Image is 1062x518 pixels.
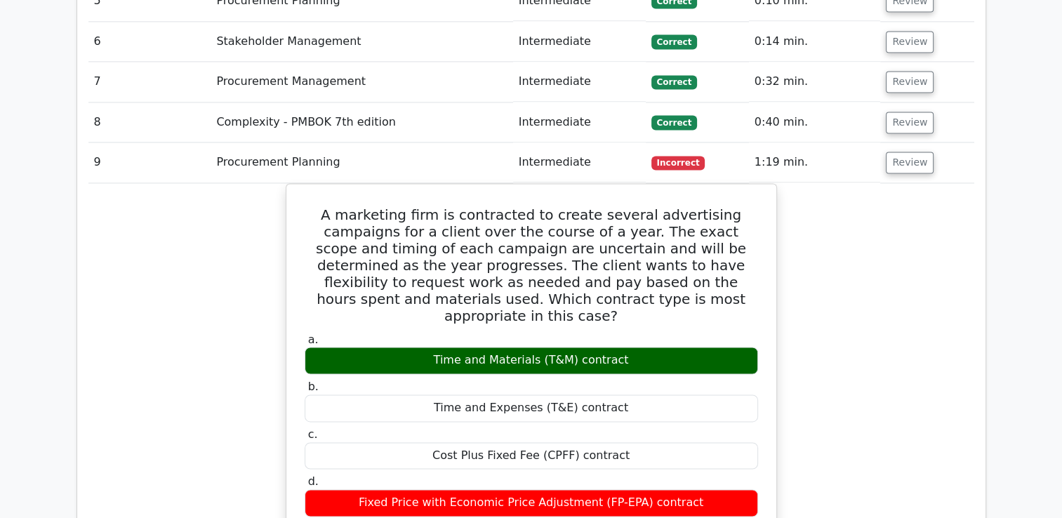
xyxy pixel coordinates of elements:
[513,62,646,102] td: Intermediate
[211,62,512,102] td: Procurement Management
[305,489,758,517] div: Fixed Price with Economic Price Adjustment (FP-EPA) contract
[749,22,881,62] td: 0:14 min.
[513,142,646,182] td: Intermediate
[88,142,211,182] td: 9
[211,22,512,62] td: Stakeholder Management
[513,22,646,62] td: Intermediate
[88,62,211,102] td: 7
[88,22,211,62] td: 6
[749,142,881,182] td: 1:19 min.
[886,152,934,173] button: Review
[88,102,211,142] td: 8
[305,442,758,470] div: Cost Plus Fixed Fee (CPFF) contract
[305,394,758,422] div: Time and Expenses (T&E) contract
[303,206,759,324] h5: A marketing firm is contracted to create several advertising campaigns for a client over the cour...
[651,115,697,129] span: Correct
[305,347,758,374] div: Time and Materials (T&M) contract
[308,474,319,488] span: d.
[749,102,881,142] td: 0:40 min.
[651,156,705,170] span: Incorrect
[513,102,646,142] td: Intermediate
[886,71,934,93] button: Review
[308,427,318,441] span: c.
[651,34,697,48] span: Correct
[308,333,319,346] span: a.
[886,112,934,133] button: Review
[211,102,512,142] td: Complexity - PMBOK 7th edition
[211,142,512,182] td: Procurement Planning
[651,75,697,89] span: Correct
[886,31,934,53] button: Review
[749,62,881,102] td: 0:32 min.
[308,380,319,393] span: b.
